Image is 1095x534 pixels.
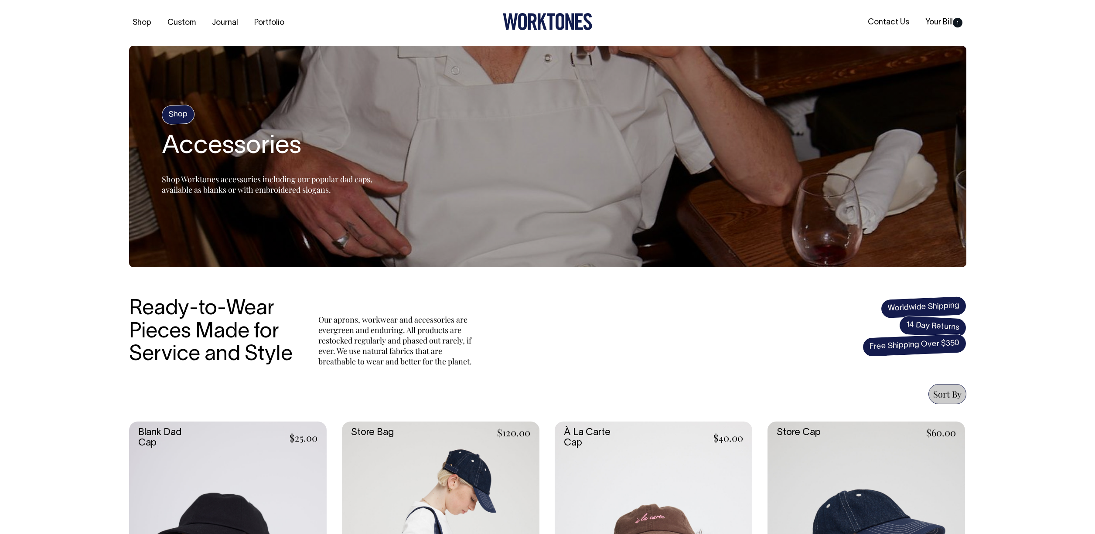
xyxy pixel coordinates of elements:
a: Custom [164,16,199,30]
span: Free Shipping Over $350 [862,333,967,357]
h3: Ready-to-Wear Pieces Made for Service and Style [129,298,299,367]
p: Our aprons, workwear and accessories are evergreen and enduring. All products are restocked regul... [318,314,475,367]
a: Your Bill1 [922,15,966,30]
span: Shop Worktones accessories including our popular dad caps, available as blanks or with embroidere... [162,174,372,195]
h4: Shop [161,104,195,125]
span: Sort By [933,388,962,400]
h2: Accessories [162,133,380,161]
span: 1 [953,18,962,27]
span: 14 Day Returns [898,315,966,338]
a: Contact Us [864,15,913,30]
a: Portfolio [251,16,288,30]
span: Worldwide Shipping [880,296,967,319]
a: Shop [129,16,155,30]
a: Journal [208,16,242,30]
